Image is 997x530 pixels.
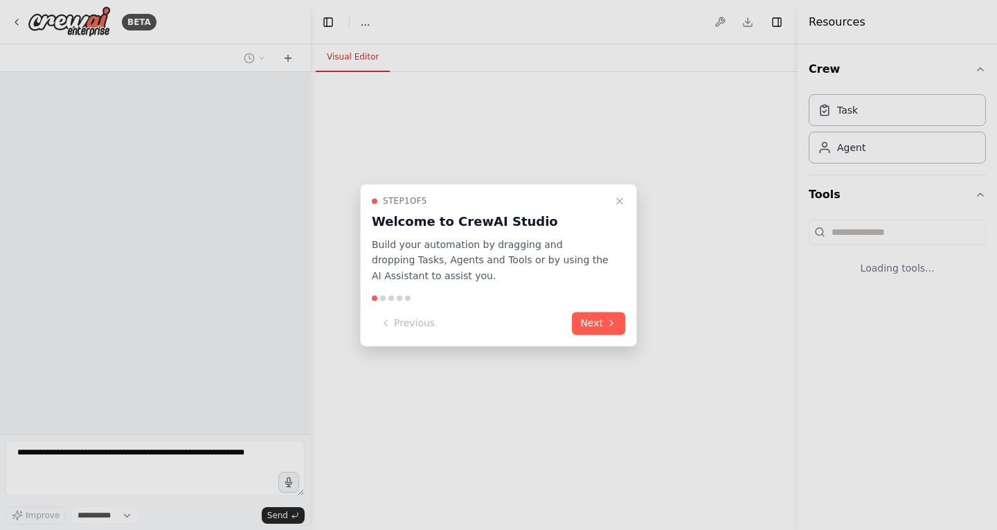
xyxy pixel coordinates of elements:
button: Previous [372,312,443,335]
button: Hide left sidebar [318,12,338,32]
button: Close walkthrough [611,193,628,209]
span: Step 1 of 5 [383,195,427,206]
p: Build your automation by dragging and dropping Tasks, Agents and Tools or by using the AI Assista... [372,237,609,284]
h3: Welcome to CrewAI Studio [372,212,609,231]
button: Next [572,312,625,335]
